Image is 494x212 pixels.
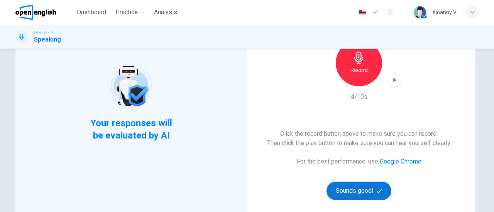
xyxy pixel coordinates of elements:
span: Your responses will be evaluated by AI [85,117,178,142]
img: robot icon [107,62,156,110]
img: Profile picture [414,6,426,18]
h6: For the best performance, use [297,157,421,166]
button: Practice [112,5,148,19]
button: Sounds good! [327,182,391,200]
span: Analysis [154,8,177,17]
button: Dashboard [74,5,109,19]
button: Analysis [151,5,180,19]
h6: Record [350,65,368,75]
button: Record [336,40,382,86]
img: en [357,10,367,15]
span: Linguaskill [34,30,53,35]
span: Dashboard [77,8,106,17]
h6: Click the record button above to make sure you can record. Then click the play button to make sur... [267,129,451,148]
h6: 4/10s [351,92,367,102]
h1: Speaking [34,35,61,44]
a: Google Chrome [380,158,421,165]
img: OpenEnglish logo [15,5,56,20]
span: Practice [115,8,138,17]
div: Xioanny V. [432,8,457,17]
a: OpenEnglish logo [15,5,74,20]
